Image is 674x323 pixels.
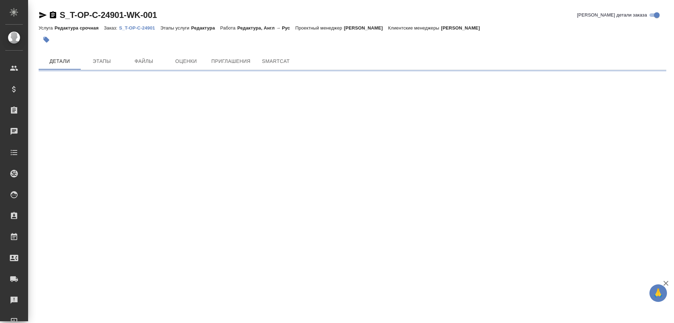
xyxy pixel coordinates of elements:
[60,10,157,20] a: S_T-OP-C-24901-WK-001
[119,25,160,31] a: S_T-OP-C-24901
[39,32,54,47] button: Добавить тэг
[85,57,119,66] span: Этапы
[652,286,664,301] span: 🙏
[54,25,104,31] p: Редактура срочная
[211,57,251,66] span: Приглашения
[43,57,77,66] span: Детали
[441,25,485,31] p: [PERSON_NAME]
[649,284,667,302] button: 🙏
[39,11,47,19] button: Скопировать ссылку для ЯМессенджера
[104,25,119,31] p: Заказ:
[127,57,161,66] span: Файлы
[388,25,441,31] p: Клиентские менеджеры
[49,11,57,19] button: Скопировать ссылку
[344,25,388,31] p: [PERSON_NAME]
[169,57,203,66] span: Оценки
[191,25,220,31] p: Редактура
[220,25,237,31] p: Работа
[259,57,293,66] span: SmartCat
[577,12,647,19] span: [PERSON_NAME] детали заказа
[160,25,191,31] p: Этапы услуги
[295,25,344,31] p: Проектный менеджер
[237,25,295,31] p: Редактура, Англ → Рус
[39,25,54,31] p: Услуга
